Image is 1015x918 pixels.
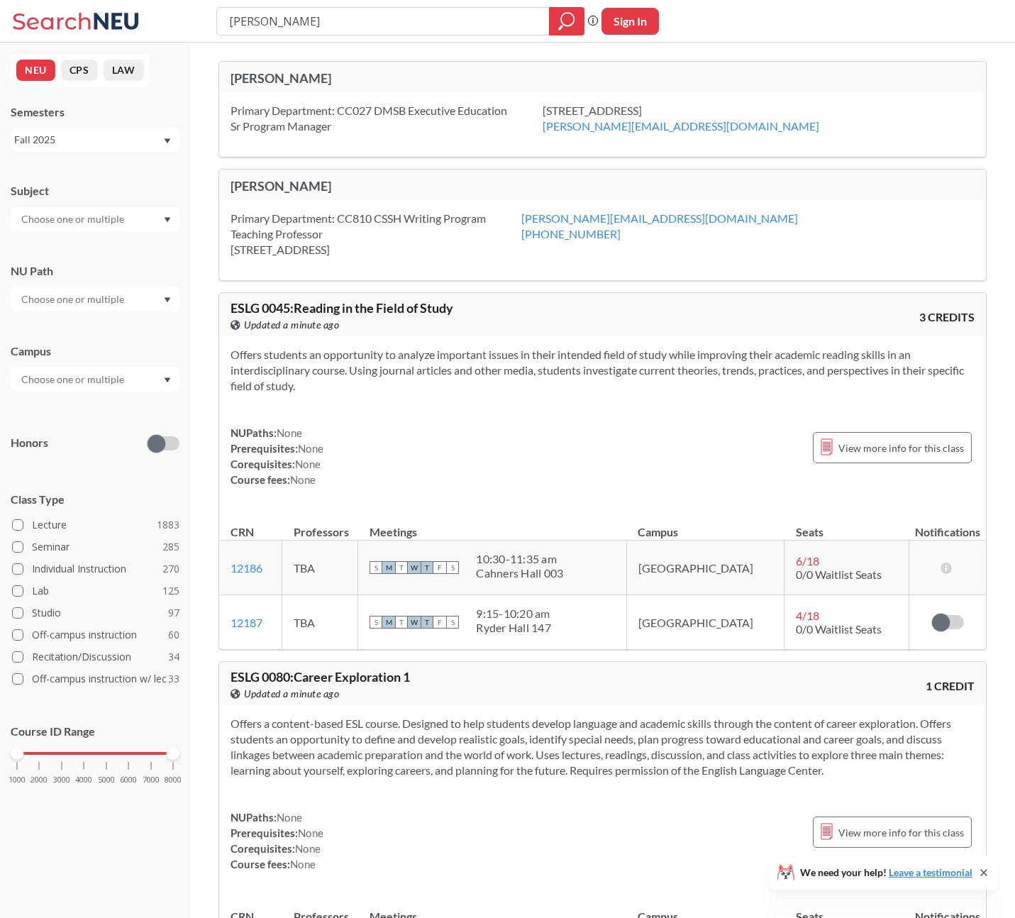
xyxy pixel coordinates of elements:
div: Dropdown arrow [11,207,179,231]
label: Seminar [12,538,179,556]
div: Primary Department: CC027 DMSB Executive Education Sr Program Manager [231,103,543,134]
button: LAW [104,60,144,81]
span: None [298,826,323,839]
svg: Dropdown arrow [164,297,171,303]
span: None [277,426,302,439]
span: 6 / 18 [796,554,819,568]
div: Dropdown arrow [11,367,179,392]
span: 1 CREDIT [926,678,975,694]
span: View more info for this class [838,824,964,841]
a: Leave a testimonial [889,866,972,878]
div: NUPaths: Prerequisites: Corequisites: Course fees: [231,809,323,872]
label: Off-campus instruction [12,626,179,644]
span: Class Type [11,492,179,507]
span: 60 [168,627,179,643]
div: NUPaths: Prerequisites: Corequisites: Course fees: [231,425,323,487]
th: Professors [282,510,358,541]
span: Updated a minute ago [244,317,339,333]
span: 0/0 Waitlist Seats [796,568,882,581]
td: [GEOGRAPHIC_DATA] [626,541,784,595]
p: Honors [11,435,48,451]
span: S [446,616,459,629]
p: Course ID Range [11,724,179,740]
span: None [295,842,321,855]
span: 1000 [9,776,26,784]
label: Off-campus instruction w/ lec [12,670,179,688]
a: 12186 [231,561,262,575]
a: [PHONE_NUMBER] [521,227,621,240]
span: M [382,616,395,629]
span: 2000 [30,776,48,784]
span: S [370,561,382,574]
span: None [277,811,302,824]
span: 7000 [143,776,160,784]
span: 5000 [98,776,115,784]
label: Individual Instruction [12,560,179,578]
label: Lab [12,582,179,600]
button: Sign In [601,8,659,35]
div: Ryder Hall 147 [476,621,551,635]
div: NU Path [11,263,179,279]
button: NEU [16,60,55,81]
div: Dropdown arrow [11,287,179,311]
label: Lecture [12,516,179,534]
th: Seats [784,510,909,541]
span: W [408,561,421,574]
svg: Dropdown arrow [164,377,171,383]
span: 33 [168,671,179,687]
a: [PERSON_NAME][EMAIL_ADDRESS][DOMAIN_NAME] [543,119,819,133]
div: Semesters [11,104,179,120]
label: Recitation/Discussion [12,648,179,666]
div: CRN [231,524,254,540]
a: 12187 [231,616,262,629]
span: None [290,858,316,870]
span: 1883 [157,517,179,533]
div: Primary Department: CC810 CSSH Writing Program Teaching Professor [STREET_ADDRESS] [231,211,521,258]
span: T [421,561,433,574]
span: None [295,458,321,470]
svg: Dropdown arrow [164,217,171,223]
th: Meetings [358,510,626,541]
input: Choose one or multiple [14,371,133,388]
span: S [446,561,459,574]
span: 6000 [120,776,137,784]
span: ESLG 0045 : Reading in the Field of Study [231,300,453,316]
div: Subject [11,183,179,199]
span: 4 / 18 [796,609,819,622]
button: CPS [61,60,98,81]
span: M [382,561,395,574]
div: Campus [11,343,179,359]
div: [PERSON_NAME] [231,70,603,86]
td: TBA [282,541,358,595]
div: Fall 2025Dropdown arrow [11,128,179,151]
span: View more info for this class [838,439,964,457]
span: 270 [162,561,179,577]
input: Choose one or multiple [14,291,133,308]
section: Offers students an opportunity to analyze important issues in their intended field of study while... [231,347,975,394]
span: 4000 [75,776,92,784]
section: Offers a content-based ESL course. Designed to help students develop language and academic skills... [231,716,975,778]
span: T [395,561,408,574]
span: Updated a minute ago [244,686,339,702]
td: [GEOGRAPHIC_DATA] [626,595,784,650]
th: Campus [626,510,784,541]
span: 34 [168,649,179,665]
input: Choose one or multiple [14,211,133,228]
div: 9:15 - 10:20 am [476,607,551,621]
th: Notifications [909,510,986,541]
span: We need your help! [800,868,972,878]
a: [PERSON_NAME][EMAIL_ADDRESS][DOMAIN_NAME] [521,211,798,225]
div: [STREET_ADDRESS] [543,103,855,134]
span: T [421,616,433,629]
span: S [370,616,382,629]
span: W [408,616,421,629]
span: F [433,561,446,574]
svg: Dropdown arrow [164,138,171,144]
span: 8000 [165,776,182,784]
span: 97 [168,605,179,621]
span: 3000 [53,776,70,784]
span: F [433,616,446,629]
div: Fall 2025 [14,132,162,148]
div: Cahners Hall 003 [476,566,563,580]
div: 10:30 - 11:35 am [476,552,563,566]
